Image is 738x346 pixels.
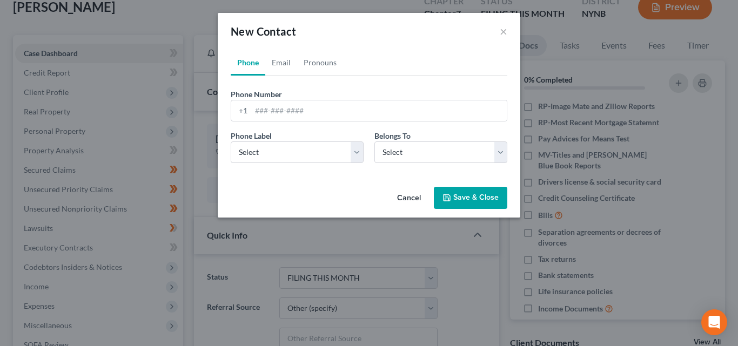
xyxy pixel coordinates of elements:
[231,90,282,99] span: Phone Number
[701,309,727,335] div: Open Intercom Messenger
[297,50,343,76] a: Pronouns
[231,50,265,76] a: Phone
[434,187,507,209] button: Save & Close
[265,50,297,76] a: Email
[231,131,272,140] span: Phone Label
[500,25,507,38] button: ×
[374,131,411,140] span: Belongs To
[231,25,296,38] span: New Contact
[251,100,507,121] input: ###-###-####
[231,100,251,121] div: +1
[388,188,430,209] button: Cancel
